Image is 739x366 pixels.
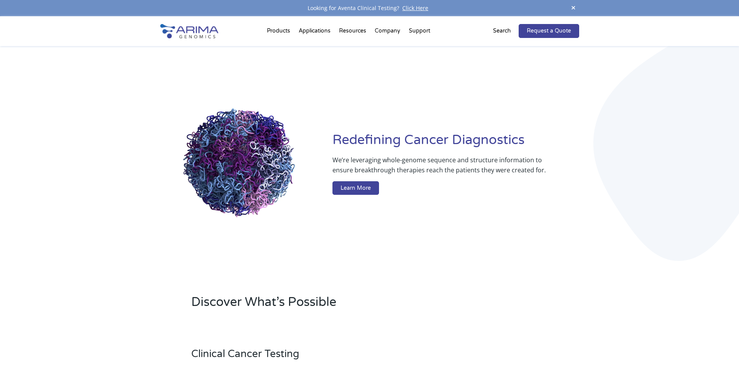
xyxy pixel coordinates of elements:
[332,181,379,195] a: Learn More
[191,294,469,317] h2: Discover What’s Possible
[332,155,548,181] p: We’re leveraging whole-genome sequence and structure information to ensure breakthrough therapies...
[399,4,431,12] a: Click Here
[191,348,402,366] h3: Clinical Cancer Testing
[519,24,579,38] a: Request a Quote
[332,131,579,155] h1: Redefining Cancer Diagnostics
[700,329,739,366] iframe: Chat Widget
[160,3,579,13] div: Looking for Aventa Clinical Testing?
[160,24,218,38] img: Arima-Genomics-logo
[493,26,511,36] p: Search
